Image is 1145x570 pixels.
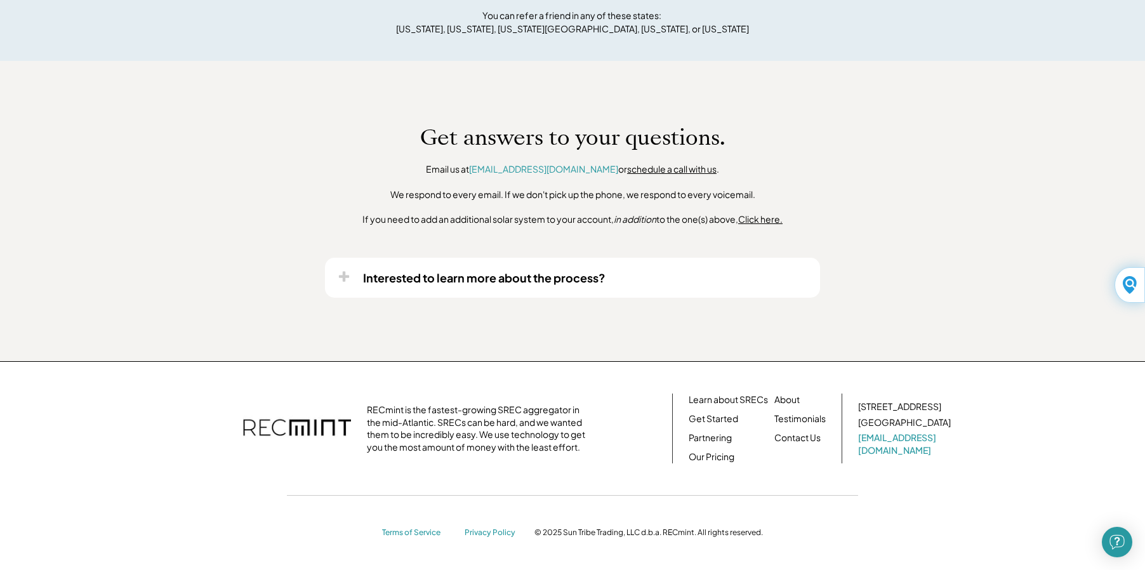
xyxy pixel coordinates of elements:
a: Testimonials [774,413,826,425]
u: Click here. [738,213,783,225]
div: Open Intercom Messenger [1102,527,1132,557]
div: We respond to every email. If we don't pick up the phone, we respond to every voicemail. [390,189,755,201]
div: You can refer a friend in any of these states: [US_STATE], [US_STATE], [US_STATE][GEOGRAPHIC_DATA... [396,9,749,36]
img: recmint-logotype%403x.png [243,406,351,451]
a: [EMAIL_ADDRESS][DOMAIN_NAME] [469,163,618,175]
a: Contact Us [774,432,821,444]
a: Our Pricing [689,451,734,463]
a: Learn about SRECs [689,394,768,406]
a: [EMAIL_ADDRESS][DOMAIN_NAME] [858,432,953,456]
em: in addition [614,213,656,225]
a: About [774,394,800,406]
div: Email us at or . [426,163,719,176]
a: schedule a call with us [627,163,717,175]
a: Get Started [689,413,738,425]
div: Interested to learn more about the process? [363,270,606,285]
h1: Get answers to your questions. [420,124,725,151]
div: [GEOGRAPHIC_DATA] [858,416,951,429]
div: RECmint is the fastest-growing SREC aggregator in the mid-Atlantic. SRECs can be hard, and we wan... [367,404,592,453]
a: Privacy Policy [465,527,522,538]
div: © 2025 Sun Tribe Trading, LLC d.b.a. RECmint. All rights reserved. [534,527,763,538]
a: Partnering [689,432,732,444]
div: [STREET_ADDRESS] [858,401,941,413]
a: Terms of Service [382,527,452,538]
div: If you need to add an additional solar system to your account, to the one(s) above, [362,213,783,226]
